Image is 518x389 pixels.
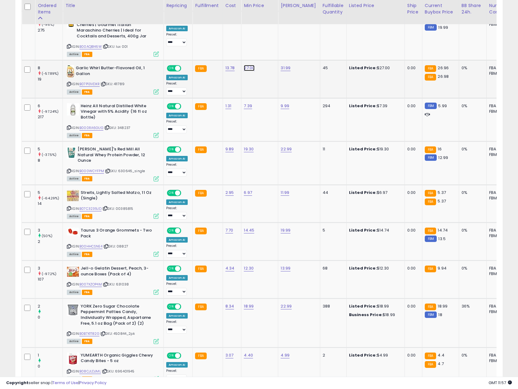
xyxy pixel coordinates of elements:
[462,103,482,109] div: 0%
[42,196,59,201] small: (-64.29%)
[67,353,79,365] img: 51UBYX5iBaL._SL40_.jpg
[67,16,159,56] div: ASIN:
[67,133,81,138] span: All listings currently available for purchase on Amazon
[489,271,509,277] div: FBM: 0
[38,146,63,152] div: 5
[349,312,383,318] b: Business Price:
[462,190,482,195] div: 0%
[438,227,448,233] span: 14.74
[281,265,290,271] a: 13.99
[67,339,81,344] span: All listings currently available for purchase on Amazon
[166,237,188,243] div: Amazon AI
[323,103,342,109] div: 294
[38,277,63,282] div: 107
[103,282,129,287] span: | SKU: 631038
[349,353,400,358] div: $4.99
[425,154,437,161] small: FBM
[42,233,52,238] small: (50%)
[65,2,161,9] div: Title
[166,313,188,319] div: Amazon AI
[195,228,206,234] small: FBA
[79,44,102,49] a: B00AQB146W
[82,89,92,95] span: FBA
[79,206,102,211] a: B07C3239JD
[244,265,254,271] a: 12.30
[167,66,175,71] span: ON
[180,190,190,195] span: OFF
[166,199,188,205] div: Amazon AI
[78,146,152,165] b: [PERSON_NAME]'s Red Mill All Natural Whey Protein Powder, 12 Ounce
[407,228,417,233] div: 0.00
[195,190,206,197] small: FBA
[102,206,133,211] span: | SKU: 00385815
[79,168,104,174] a: B000WCYFPM
[349,103,377,109] b: Listed Price:
[166,26,188,31] div: Amazon AI
[166,362,188,368] div: Amazon AI
[425,228,436,234] small: FBA
[38,114,63,120] div: 217
[425,65,436,72] small: FBA
[407,304,417,309] div: 0.00
[102,369,135,374] span: | SKU: 696401945
[489,65,509,71] div: FBA: 8
[349,352,377,358] b: Listed Price:
[244,227,254,233] a: 14.45
[349,227,377,233] b: Listed Price:
[166,163,188,176] div: Preset:
[438,198,446,204] span: 5.37
[67,266,79,278] img: 51UpUnAqBBL._SL40_.jpg
[349,228,400,233] div: $14.74
[67,146,76,159] img: 41ln7AVjAAL._SL40_.jpg
[67,304,159,343] div: ASIN:
[489,233,509,239] div: FBM: 4
[438,236,446,242] span: 13.5
[425,24,437,31] small: FBM
[166,2,190,9] div: Repricing
[281,190,289,196] a: 11.99
[225,2,239,9] div: Cost
[82,339,92,344] span: FBA
[349,266,400,271] div: $12.30
[167,104,175,109] span: ON
[425,361,436,368] small: FBA
[180,66,190,71] span: OFF
[195,2,220,9] div: Fulfillment
[349,2,402,9] div: Listed Price
[195,103,206,110] small: FBA
[166,282,188,296] div: Preset:
[323,353,342,358] div: 2
[81,304,155,328] b: YORK Zero Sugar Chocolate Peppermint Patties Candy, Individually Wrapped, Aspartame Free, 5.1 oz ...
[103,244,128,249] span: | SKU: 08827
[82,133,92,138] span: FBA
[438,303,447,309] span: 18.99
[281,352,290,358] a: 4.99
[349,190,400,195] div: $6.97
[166,320,188,334] div: Preset:
[79,125,103,130] a: B000RA6GUG
[438,361,443,367] span: 4.7
[52,380,79,386] a: Terms of Use
[438,103,447,109] span: 5.99
[67,190,159,218] div: ASIN:
[166,119,188,133] div: Preset:
[323,266,342,271] div: 68
[38,315,63,320] div: 0
[166,32,188,46] div: Preset:
[281,146,292,152] a: 22.99
[167,304,175,309] span: ON
[67,103,159,137] div: ASIN:
[166,369,188,383] div: Preset:
[167,147,175,152] span: ON
[244,103,252,109] a: 7.39
[281,65,290,71] a: 31.99
[38,2,60,15] div: Ordered Items
[38,77,63,82] div: 19
[244,352,253,358] a: 4.40
[425,236,437,242] small: FBM
[489,71,509,76] div: FBM: 2
[42,271,56,276] small: (-97.2%)
[180,353,190,358] span: OFF
[67,190,79,201] img: 61CrX2cPf+L._SL40_.jpg
[79,244,102,249] a: B00HHCSNE4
